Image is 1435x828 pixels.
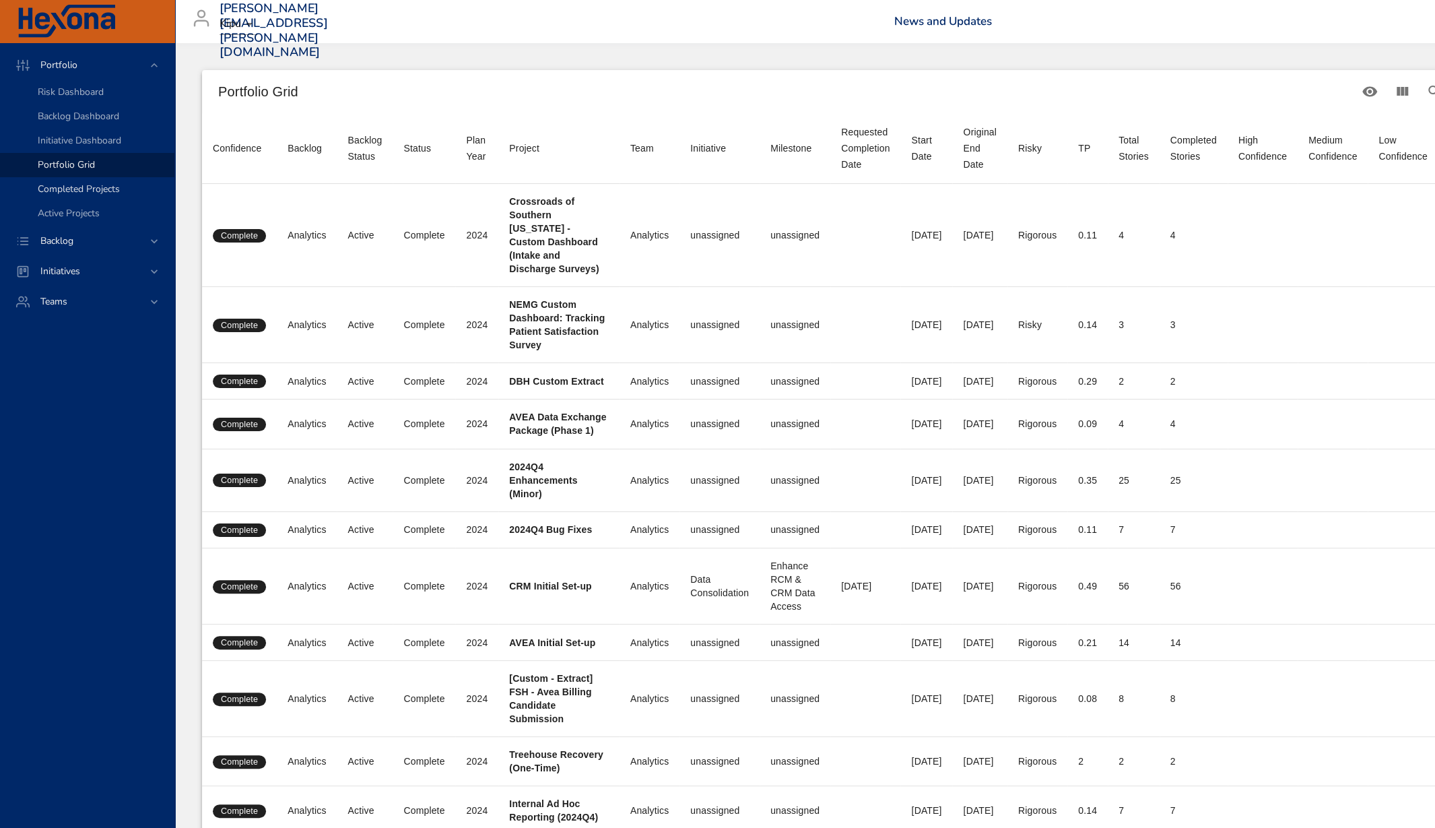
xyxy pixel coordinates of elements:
[1119,375,1149,388] div: 2
[288,523,326,536] div: Analytics
[403,755,444,768] div: Complete
[347,804,382,817] div: Active
[288,140,322,156] div: Backlog
[911,692,941,705] div: [DATE]
[288,755,326,768] div: Analytics
[288,579,326,593] div: Analytics
[466,692,488,705] div: 2024
[770,523,820,536] div: unassigned
[347,474,382,487] div: Active
[1078,228,1097,242] div: 0.11
[1018,804,1057,817] div: Rigorous
[1078,579,1097,593] div: 0.49
[1018,375,1057,388] div: Rigorous
[466,132,488,164] span: Plan Year
[213,375,266,387] span: Complete
[213,140,266,156] span: Confidence
[963,755,996,768] div: [DATE]
[963,124,996,172] div: Original End Date
[347,755,382,768] div: Active
[30,295,78,308] span: Teams
[466,228,488,242] div: 2024
[213,140,261,156] div: Sort
[509,673,593,724] b: [Custom - Extract] FSH - Avea Billing Candidate Submission
[347,579,382,593] div: Active
[403,140,444,156] span: Status
[1119,417,1149,431] div: 4
[1078,417,1097,431] div: 0.09
[220,1,328,59] h3: [PERSON_NAME][EMAIL_ADDRESS][PERSON_NAME][DOMAIN_NAME]
[1119,755,1149,768] div: 2
[911,579,941,593] div: [DATE]
[509,637,595,648] b: AVEA Initial Set-up
[690,692,749,705] div: unassigned
[213,805,266,817] span: Complete
[690,140,726,156] div: Initiative
[1119,636,1149,649] div: 14
[1170,804,1217,817] div: 7
[1018,755,1057,768] div: Rigorous
[690,140,749,156] span: Initiative
[403,804,444,817] div: Complete
[1170,523,1217,536] div: 7
[1018,636,1057,649] div: Rigorous
[1119,692,1149,705] div: 8
[403,417,444,431] div: Complete
[347,417,382,431] div: Active
[38,110,119,123] span: Backlog Dashboard
[1018,140,1057,156] span: Risky
[1119,474,1149,487] div: 25
[963,417,996,431] div: [DATE]
[213,524,266,536] span: Complete
[963,804,996,817] div: [DATE]
[630,140,669,156] span: Team
[770,140,811,156] div: Milestone
[690,228,749,242] div: unassigned
[1238,132,1287,164] span: High Confidence
[347,132,382,164] div: Backlog Status
[1078,140,1097,156] span: TP
[466,523,488,536] div: 2024
[1170,375,1217,388] div: 2
[288,636,326,649] div: Analytics
[1119,132,1149,164] div: Total Stories
[630,636,669,649] div: Analytics
[1018,474,1057,487] div: Rigorous
[1078,523,1097,536] div: 0.11
[911,132,941,164] div: Start Date
[630,417,669,431] div: Analytics
[213,474,266,486] span: Complete
[911,132,941,164] div: Sort
[509,749,603,773] b: Treehouse Recovery (One-Time)
[1170,692,1217,705] div: 8
[1018,228,1057,242] div: Rigorous
[466,132,488,164] div: Sort
[894,13,992,29] a: News and Updates
[1078,318,1097,331] div: 0.14
[1378,132,1427,164] span: Low Confidence
[509,376,603,387] b: DBH Custom Extract
[630,140,654,156] div: Team
[1119,804,1149,817] div: 7
[770,228,820,242] div: unassigned
[403,579,444,593] div: Complete
[963,636,996,649] div: [DATE]
[690,573,749,600] div: Data Consolidation
[509,412,606,436] b: AVEA Data Exchange Package (Phase 1)
[1119,318,1149,331] div: 3
[288,692,326,705] div: Analytics
[288,318,326,331] div: Analytics
[1170,132,1217,164] div: Completed Stories
[466,755,488,768] div: 2024
[403,375,444,388] div: Complete
[630,523,669,536] div: Analytics
[690,755,749,768] div: unassigned
[466,417,488,431] div: 2024
[403,318,444,331] div: Complete
[1170,132,1217,164] div: Sort
[963,523,996,536] div: [DATE]
[841,124,890,172] div: Requested Completion Date
[1078,636,1097,649] div: 0.21
[770,804,820,817] div: unassigned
